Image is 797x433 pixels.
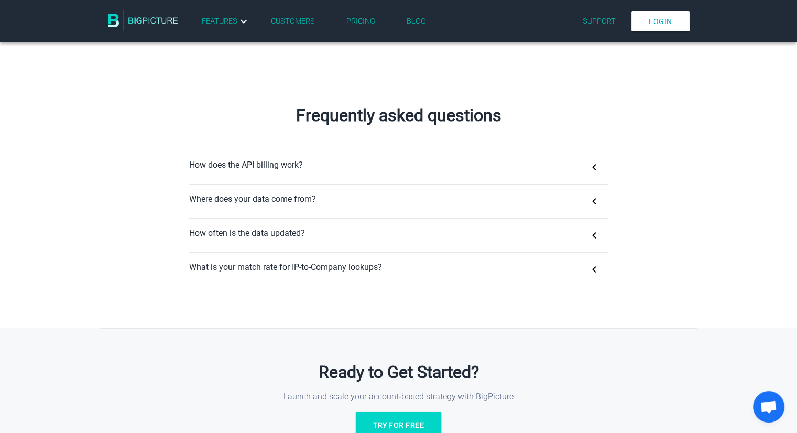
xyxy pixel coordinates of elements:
[189,253,608,286] button: What is your match rate for IP-to-Company lookups?
[271,17,315,26] a: Customers
[189,150,608,184] button: How does the API billing work?
[407,17,426,26] a: Blog
[100,362,697,382] h2: Ready to Get Started?
[189,219,608,252] button: How often is the data updated?
[202,15,250,28] a: Features
[100,105,697,125] h2: Frequently asked questions
[189,185,608,218] button: Where does your data come from?
[583,17,616,26] a: Support
[100,391,697,403] p: Launch and scale your account‑based strategy with BigPicture
[753,391,784,423] a: Open chat
[346,17,375,26] a: Pricing
[631,11,690,31] a: Login
[108,10,178,31] img: BigPicture.io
